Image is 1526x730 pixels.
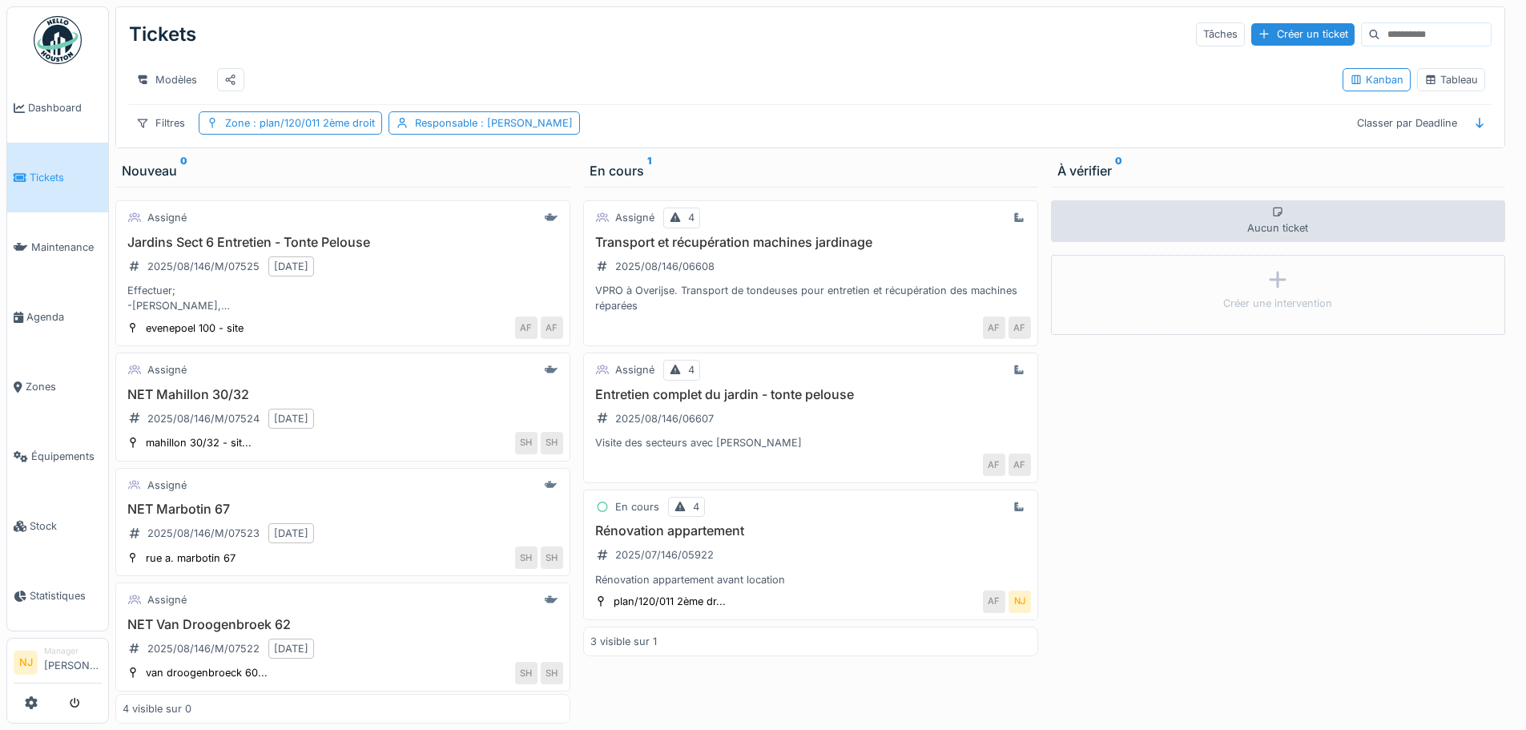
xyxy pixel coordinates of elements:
div: Zone [225,115,375,131]
div: Nouveau [122,161,564,180]
div: SH [515,432,538,454]
div: plan/120/011 2ème dr... [614,594,726,609]
div: SH [541,546,563,569]
a: Équipements [7,421,108,491]
div: Créer une intervention [1223,296,1332,311]
div: Créer un ticket [1251,23,1355,45]
div: 4 [688,210,695,225]
div: Assigné [147,478,187,493]
div: Visite des secteurs avec [PERSON_NAME] [590,435,1031,450]
div: Tableau [1424,72,1478,87]
a: Agenda [7,282,108,352]
h3: Rénovation appartement [590,523,1031,538]
a: Dashboard [7,73,108,143]
sup: 0 [180,161,187,180]
a: Maintenance [7,212,108,282]
div: 4 [693,499,699,514]
div: NJ [1009,591,1031,613]
div: Responsable [415,115,573,131]
h3: Transport et récupération machines jardinage [590,235,1031,250]
span: Statistiques [30,588,102,603]
div: 2025/08/146/M/07525 [147,259,260,274]
span: Zones [26,379,102,394]
div: evenepoel 100 - site [146,321,244,336]
a: Stock [7,491,108,561]
h3: NET Marbotin 67 [123,502,563,517]
div: SH [515,546,538,569]
div: 3 visible sur 1 [590,634,657,649]
div: Modèles [129,68,204,91]
div: AF [983,317,1005,339]
div: 2025/08/146/M/07524 [147,411,260,426]
h3: Entretien complet du jardin - tonte pelouse [590,387,1031,402]
h3: NET Mahillon 30/32 [123,387,563,402]
div: SH [515,662,538,684]
div: Tâches [1196,22,1245,46]
a: Zones [7,352,108,421]
div: 2025/08/146/M/07523 [147,526,260,541]
div: [DATE] [274,411,308,426]
div: AF [983,591,1005,613]
span: Tickets [30,170,102,185]
div: rue a. marbotin 67 [146,551,236,566]
div: Assigné [147,210,187,225]
div: VPRO à Overijse. Transport de tondeuses pour entretien et récupération des machines réparées [590,283,1031,313]
div: Tickets [129,14,196,55]
div: 4 visible sur 0 [123,701,191,716]
div: Manager [44,645,102,657]
div: mahillon 30/32 - sit... [146,435,252,450]
div: Kanban [1350,72,1403,87]
div: SH [541,662,563,684]
div: Assigné [615,362,654,377]
div: [DATE] [274,526,308,541]
div: À vérifier [1057,161,1500,180]
div: Effectuer; -[PERSON_NAME], - ELAGAGE LEGER, - DEBROUSSAILLAGE, -SOUFFLER LES PAPIERS PLUS CANNETT... [123,283,563,313]
div: En cours [590,161,1032,180]
a: Tickets [7,143,108,212]
div: 2025/07/146/05922 [615,547,714,563]
div: AF [983,454,1005,476]
span: Stock [30,518,102,534]
span: Dashboard [28,100,102,115]
div: AF [1009,317,1031,339]
img: Badge_color-CXgf-gQk.svg [34,16,82,64]
span: Agenda [26,309,102,325]
sup: 0 [1115,161,1122,180]
div: 2025/08/146/06607 [615,411,714,426]
a: Statistiques [7,561,108,631]
div: 2025/08/146/06608 [615,259,715,274]
div: van droogenbroeck 60... [146,665,268,680]
div: AF [515,317,538,339]
div: Aucun ticket [1051,200,1506,242]
span: Maintenance [31,240,102,255]
a: NJ Manager[PERSON_NAME] [14,645,102,684]
div: Rénovation appartement avant location [590,572,1031,587]
div: Assigné [147,362,187,377]
span: : plan/120/011 2ème droit [250,117,375,129]
span: Équipements [31,449,102,464]
div: Classer par Deadline [1350,111,1464,135]
div: En cours [615,499,659,514]
div: AF [541,317,563,339]
div: Assigné [147,592,187,607]
h3: NET Van Droogenbroek 62 [123,617,563,632]
li: NJ [14,651,38,675]
div: 2025/08/146/M/07522 [147,641,260,656]
li: [PERSON_NAME] [44,645,102,680]
div: Assigné [615,210,654,225]
div: SH [541,432,563,454]
div: 4 [688,362,695,377]
span: : [PERSON_NAME] [477,117,573,129]
h3: Jardins Sect 6 Entretien - Tonte Pelouse [123,235,563,250]
div: [DATE] [274,259,308,274]
div: [DATE] [274,641,308,656]
div: Filtres [129,111,192,135]
div: AF [1009,454,1031,476]
sup: 1 [647,161,651,180]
